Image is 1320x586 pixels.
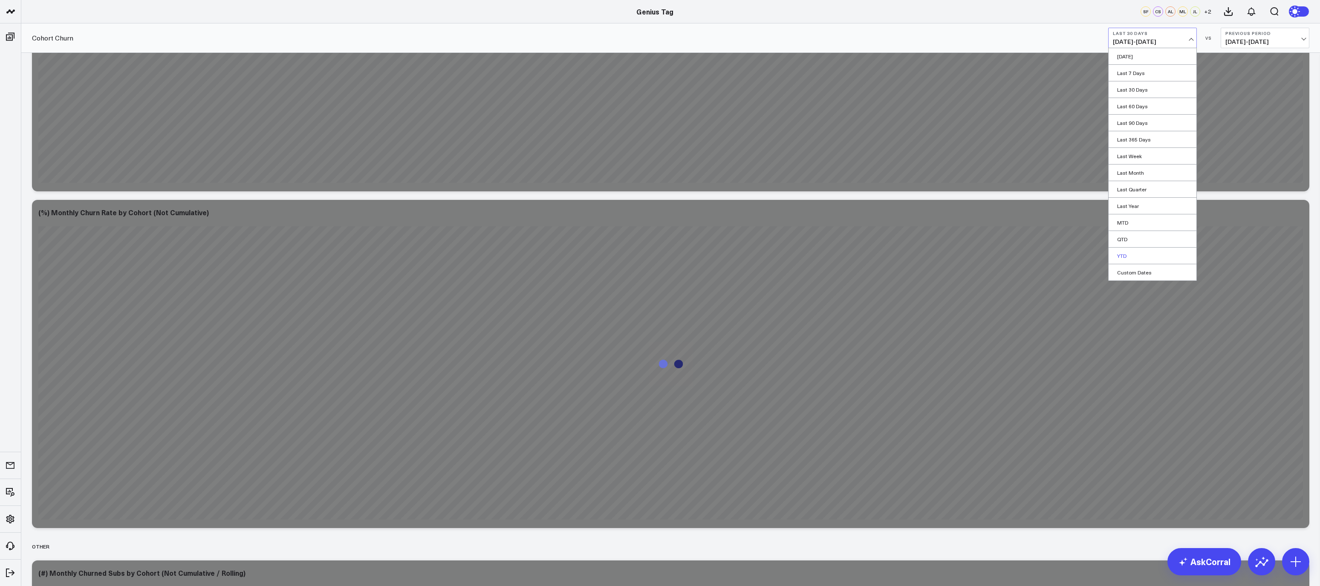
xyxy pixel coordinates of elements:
[32,33,73,43] a: Cohort Churn
[1225,38,1305,45] span: [DATE] - [DATE]
[1167,548,1241,575] a: AskCorral
[1153,6,1163,17] div: CS
[1201,35,1216,40] div: VS
[1190,6,1200,17] div: JL
[1165,6,1176,17] div: AL
[1178,6,1188,17] div: ML
[1113,38,1192,45] span: [DATE] - [DATE]
[1109,181,1196,197] a: Last Quarter
[1109,81,1196,98] a: Last 30 Days
[1108,28,1197,48] button: Last 30 Days[DATE]-[DATE]
[1204,9,1211,14] span: + 2
[38,568,246,577] div: (#) Monthly Churned Subs by Cohort (Not Cumulative / Rolling)
[1109,165,1196,181] a: Last Month
[1113,31,1192,36] b: Last 30 Days
[1109,264,1196,280] a: Custom Dates
[1141,6,1151,17] div: SF
[38,208,209,217] div: (%) Monthly Churn Rate by Cohort (Not Cumulative)
[1202,6,1213,17] button: +2
[636,7,673,16] a: Genius Tag
[32,537,49,556] div: Other
[1225,31,1305,36] b: Previous Period
[1109,115,1196,131] a: Last 90 Days
[1109,214,1196,231] a: MTD
[1109,65,1196,81] a: Last 7 Days
[1221,28,1309,48] button: Previous Period[DATE]-[DATE]
[1109,248,1196,264] a: YTD
[1109,98,1196,114] a: Last 60 Days
[1109,48,1196,64] a: [DATE]
[1109,198,1196,214] a: Last Year
[1109,131,1196,147] a: Last 365 Days
[1109,231,1196,247] a: QTD
[1109,148,1196,164] a: Last Week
